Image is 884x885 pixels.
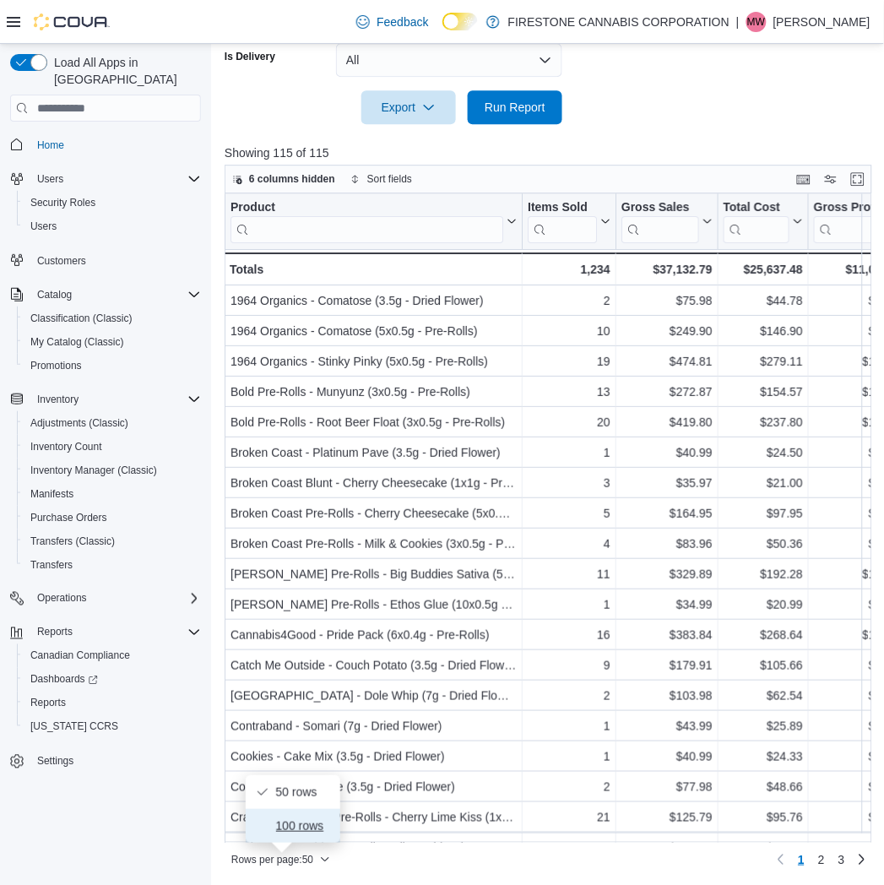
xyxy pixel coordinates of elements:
span: Adjustments (Classic) [30,416,128,430]
div: 2 [528,687,610,707]
span: Reports [37,626,73,639]
a: Transfers (Classic) [24,531,122,551]
span: Run Report [485,99,545,116]
div: Items Sold [528,200,597,216]
span: Inventory [37,393,79,406]
div: Broken Coast Pre-Rolls - Cherry Cheesecake (5x0.5g - Pre-Rolls) [230,504,517,524]
div: Cookies - TQ Sunrise (3.5g - Dried Flower) [230,778,517,798]
div: $164.95 [621,504,713,524]
button: Adjustments (Classic) [17,411,208,435]
div: 1 [528,747,610,768]
span: Reports [30,697,66,710]
div: Catch Me Outside - Couch Potato (3.5g - Dried Flower) [230,656,517,676]
span: Transfers [24,555,201,575]
button: Canadian Compliance [17,644,208,668]
span: Dark Mode [442,30,443,31]
div: $125.79 [621,808,713,828]
button: 50 rows [246,775,340,809]
div: $97.95 [724,504,803,524]
div: Broken Coast Pre-Rolls - Milk & Cookies (3x0.5g - Pre-Rolls) [230,535,517,555]
span: 3 [838,851,845,868]
span: Inventory Count [24,437,201,457]
span: Dashboards [24,670,201,690]
div: $179.91 [621,656,713,676]
button: Sort fields [344,169,419,189]
button: Display options [821,169,841,189]
span: Users [30,169,201,189]
div: [PERSON_NAME] Pre-Rolls - Big Buddies Sativa (5x1g - Pre-Rolls) [230,565,517,585]
div: Gross Sales [621,200,699,243]
span: Inventory Count [30,440,102,453]
div: $272.87 [621,383,713,403]
span: Reports [24,693,201,714]
div: $67.65 [724,839,803,859]
div: $50.36 [724,535,803,555]
button: Manifests [17,482,208,506]
div: $62.54 [724,687,803,707]
div: 11 [528,839,610,859]
a: Feedback [350,5,435,39]
span: Inventory Manager (Classic) [24,460,201,481]
div: 1964 Organics - Comatose (3.5g - Dried Flower) [230,291,517,312]
button: Gross Sales [621,200,713,243]
button: Purchase Orders [17,506,208,529]
span: Catalog [37,288,72,301]
a: Canadian Compliance [24,646,137,666]
div: $35.97 [621,474,713,494]
div: $109.89 [621,839,713,859]
div: $83.96 [621,535,713,555]
div: $20.99 [724,595,803,616]
div: $383.84 [621,626,713,646]
span: Export [371,90,446,124]
div: Craftport Cannabis Pre-Rolls - Silver Rhino (2x0.5g - Pre-Rolls) [230,839,517,859]
div: Totals [230,259,517,280]
div: $40.99 [621,747,713,768]
span: Transfers [30,558,73,572]
div: Items Sold [528,200,597,243]
span: Purchase Orders [24,508,201,528]
span: My Catalog (Classic) [24,332,201,352]
span: Classification (Classic) [24,308,201,328]
button: Reports [3,621,208,644]
button: Total Cost [724,200,803,243]
span: My Catalog (Classic) [30,335,124,349]
div: Mike Wilson [746,12,767,32]
label: Is Delivery [225,50,275,63]
span: 100 rows [276,819,330,833]
div: 3 [528,474,610,494]
button: Classification (Classic) [17,307,208,330]
div: $105.66 [724,656,803,676]
div: 16 [528,626,610,646]
span: 1 [798,851,805,868]
a: Inventory Manager (Classic) [24,460,164,481]
button: Rows per page:50 [225,850,337,870]
div: 4 [528,535,610,555]
div: $43.99 [621,717,713,737]
p: | [736,12,740,32]
div: $192.28 [724,565,803,585]
span: Manifests [24,484,201,504]
button: Inventory Manager (Classic) [17,459,208,482]
span: Washington CCRS [24,717,201,737]
nav: Complex example [10,125,201,817]
div: $237.80 [724,413,803,433]
div: $37,132.79 [621,259,713,280]
div: 1 [528,595,610,616]
button: Export [361,90,456,124]
button: Customers [3,248,208,273]
span: Settings [30,751,201,772]
div: $249.90 [621,322,713,342]
p: Showing 115 of 115 [225,144,879,161]
button: Product [230,200,517,243]
a: Adjustments (Classic) [24,413,135,433]
div: $279.11 [724,352,803,372]
a: Transfers [24,555,79,575]
div: Broken Coast Blunt - Cherry Cheesecake (1x1g - Pre-Rolls) [230,474,517,494]
div: $21.00 [724,474,803,494]
button: Run Report [468,90,562,124]
div: $40.99 [621,443,713,464]
ul: Pagination for preceding grid [791,846,851,873]
span: MW [747,12,765,32]
div: Contraband - Somari (7g - Dried Flower) [230,717,517,737]
div: Broken Coast - Platinum Pave (3.5g - Dried Flower) [230,443,517,464]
